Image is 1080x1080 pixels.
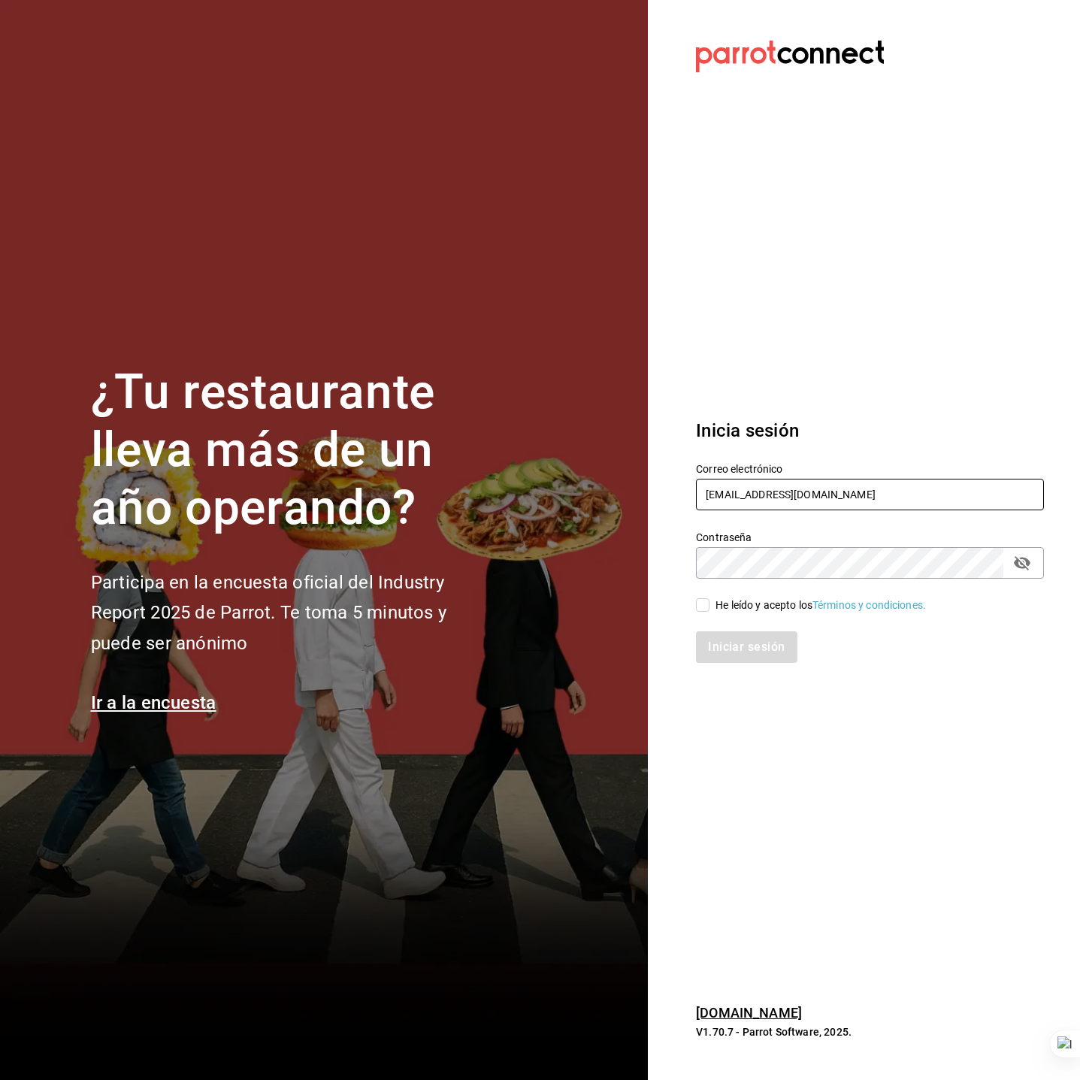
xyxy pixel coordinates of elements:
[696,479,1044,510] input: Ingresa tu correo electrónico
[812,599,926,611] a: Términos y condiciones.
[696,1024,1044,1039] p: V1.70.7 - Parrot Software, 2025.
[696,532,1044,543] label: Contraseña
[715,597,926,613] div: He leído y acepto los
[91,364,497,537] h1: ¿Tu restaurante lleva más de un año operando?
[91,692,216,713] a: Ir a la encuesta
[1009,550,1035,576] button: passwordField
[696,417,1044,444] h3: Inicia sesión
[91,567,497,659] h2: Participa en la encuesta oficial del Industry Report 2025 de Parrot. Te toma 5 minutos y puede se...
[696,464,1044,474] label: Correo electrónico
[696,1005,802,1021] a: [DOMAIN_NAME]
